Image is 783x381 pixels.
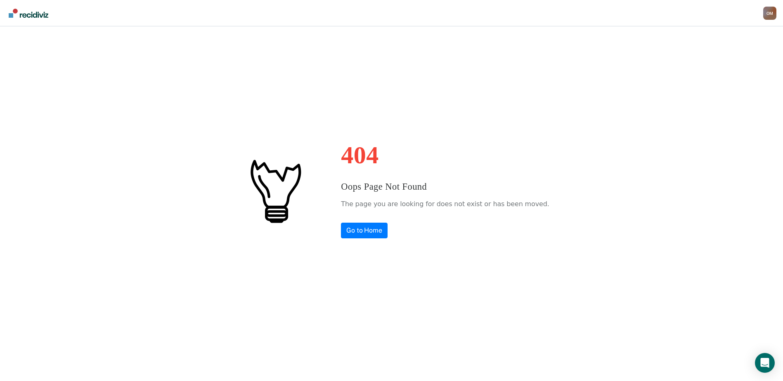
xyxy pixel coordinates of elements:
[341,143,549,167] h1: 404
[341,198,549,210] p: The page you are looking for does not exist or has been moved.
[341,223,388,238] a: Go to Home
[763,7,776,20] button: Profile dropdown button
[234,149,316,232] img: #
[755,353,775,373] div: Open Intercom Messenger
[763,7,776,20] div: O M
[341,180,549,194] h3: Oops Page Not Found
[9,9,48,18] img: Recidiviz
